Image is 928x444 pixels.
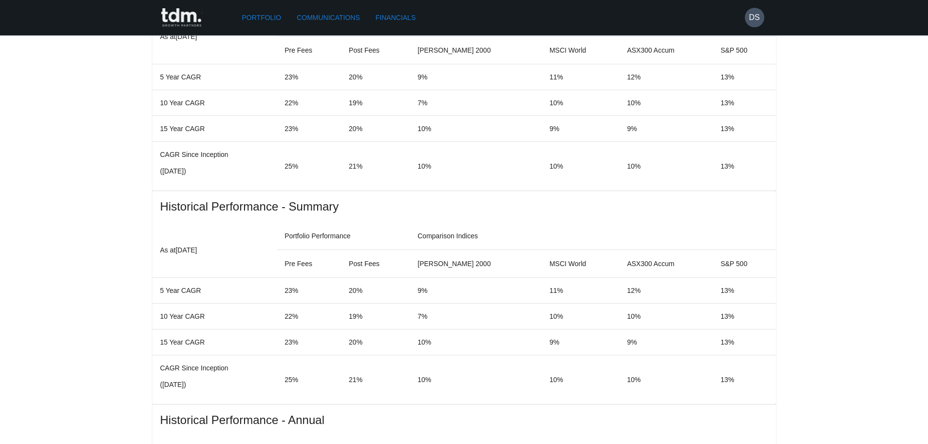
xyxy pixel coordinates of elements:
[619,116,713,142] td: 9%
[277,278,341,304] td: 23%
[372,9,419,27] a: Financials
[619,278,713,304] td: 12%
[542,64,619,90] td: 11%
[160,412,768,428] span: Historical Performance - Annual
[238,9,285,27] a: Portfolio
[277,37,341,64] th: Pre Fees
[293,9,364,27] a: Communications
[713,329,776,355] td: 13%
[542,278,619,304] td: 11%
[152,116,277,142] td: 15 Year CAGR
[277,222,410,250] th: Portfolio Performance
[152,142,277,191] td: CAGR Since Inception
[160,244,269,256] p: As at [DATE]
[410,116,542,142] td: 10%
[410,90,542,116] td: 7%
[341,64,410,90] td: 20%
[619,37,713,64] th: ASX300 Accum
[410,142,542,191] td: 10%
[277,250,341,278] th: Pre Fees
[277,304,341,329] td: 22%
[713,278,776,304] td: 13%
[341,142,410,191] td: 21%
[713,116,776,142] td: 13%
[713,304,776,329] td: 13%
[619,90,713,116] td: 10%
[152,355,277,405] td: CAGR Since Inception
[341,304,410,329] td: 19%
[542,329,619,355] td: 9%
[619,64,713,90] td: 12%
[152,329,277,355] td: 15 Year CAGR
[745,8,764,27] button: DS
[542,250,619,278] th: MSCI World
[277,90,341,116] td: 22%
[341,278,410,304] td: 20%
[160,380,269,389] p: ( [DATE] )
[619,142,713,191] td: 10%
[542,116,619,142] td: 9%
[277,329,341,355] td: 23%
[277,142,341,191] td: 25%
[619,329,713,355] td: 9%
[410,329,542,355] td: 10%
[619,304,713,329] td: 10%
[277,64,341,90] td: 23%
[341,90,410,116] td: 19%
[410,64,542,90] td: 9%
[341,116,410,142] td: 20%
[152,90,277,116] td: 10 Year CAGR
[341,250,410,278] th: Post Fees
[410,250,542,278] th: [PERSON_NAME] 2000
[713,37,776,64] th: S&P 500
[713,90,776,116] td: 13%
[410,37,542,64] th: [PERSON_NAME] 2000
[619,250,713,278] th: ASX300 Accum
[160,31,269,42] p: As at [DATE]
[619,355,713,405] td: 10%
[542,142,619,191] td: 10%
[713,64,776,90] td: 13%
[713,142,776,191] td: 13%
[152,304,277,329] td: 10 Year CAGR
[152,64,277,90] td: 5 Year CAGR
[410,355,542,405] td: 10%
[277,355,341,405] td: 25%
[713,250,776,278] th: S&P 500
[749,12,759,23] h6: DS
[542,355,619,405] td: 10%
[542,304,619,329] td: 10%
[341,355,410,405] td: 21%
[341,329,410,355] td: 20%
[341,37,410,64] th: Post Fees
[160,199,768,214] span: Historical Performance - Summary
[410,278,542,304] td: 9%
[160,166,269,176] p: ( [DATE] )
[713,355,776,405] td: 13%
[152,278,277,304] td: 5 Year CAGR
[542,37,619,64] th: MSCI World
[410,222,776,250] th: Comparison Indices
[410,304,542,329] td: 7%
[542,90,619,116] td: 10%
[277,116,341,142] td: 23%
